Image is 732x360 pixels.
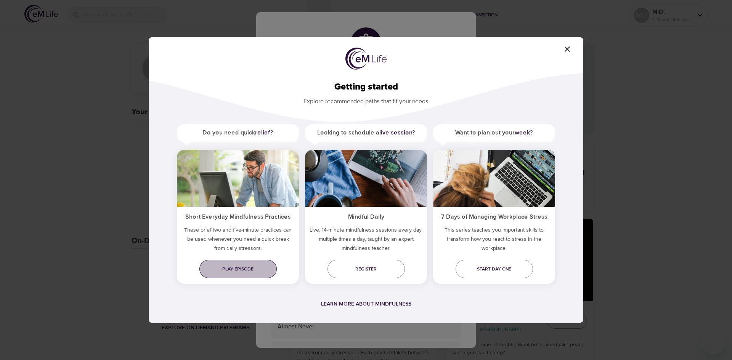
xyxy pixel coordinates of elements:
[205,265,271,273] span: Play episode
[305,207,427,226] h5: Mindful Daily
[345,48,387,70] img: logo
[321,301,411,307] a: Learn more about mindfulness
[177,124,299,141] h5: Do you need quick ?
[433,207,555,226] h5: 7 Days of Managing Workplace Stress
[305,124,427,141] h5: Looking to schedule a ?
[177,226,299,256] h5: These brief two and five-minute practices can be used whenever you need a quick break from daily ...
[515,129,530,136] a: week
[177,207,299,226] h5: Short Everyday Mindfulness Practices
[161,82,571,93] h2: Getting started
[334,265,399,273] span: Register
[305,226,427,256] p: Live, 14-minute mindfulness sessions every day, multiple times a day, taught by an expert mindful...
[379,129,412,136] a: live session
[161,93,571,106] p: Explore recommended paths that fit your needs
[199,260,277,278] a: Play episode
[462,265,527,273] span: Start day one
[456,260,533,278] a: Start day one
[433,226,555,256] p: This series teaches you important skills to transform how you react to stress in the workplace.
[255,129,270,136] a: relief
[327,260,405,278] a: Register
[433,124,555,141] h5: Want to plan out your ?
[433,150,555,207] img: ims
[305,150,427,207] img: ims
[177,150,299,207] img: ims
